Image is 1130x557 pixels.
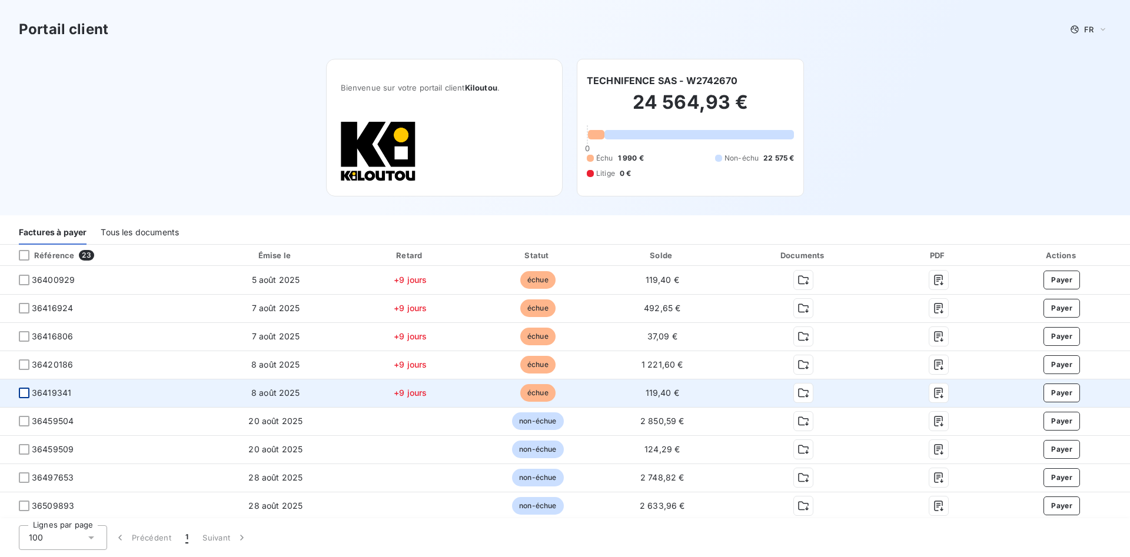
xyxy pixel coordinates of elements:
button: Payer [1043,327,1080,346]
span: non-échue [512,441,563,458]
button: Payer [1043,355,1080,374]
div: PDF [886,249,992,261]
span: Bienvenue sur votre portail client . [341,83,548,92]
div: Tous les documents [101,220,179,245]
h3: Portail client [19,19,108,40]
div: Référence [9,250,74,261]
button: Payer [1043,496,1080,515]
span: 37,09 € [647,331,677,341]
span: Échu [596,153,613,164]
span: 36419341 [32,387,71,399]
span: 7 août 2025 [252,303,300,313]
span: +9 jours [394,303,427,313]
span: 36459509 [32,443,74,455]
span: 1 221,60 € [642,359,683,369]
span: 7 août 2025 [252,331,300,341]
span: 36416924 [32,302,73,314]
span: 36400929 [32,274,75,286]
span: +9 jours [394,388,427,398]
span: 28 août 2025 [248,501,303,511]
div: Actions [996,249,1128,261]
div: Solde [603,249,722,261]
span: 28 août 2025 [248,472,303,482]
span: non-échue [512,497,563,515]
button: Payer [1043,299,1080,318]
span: Non-échu [724,153,759,164]
span: Litige [596,168,615,179]
span: échue [520,299,556,317]
button: Payer [1043,440,1080,459]
div: Statut [477,249,599,261]
button: Payer [1043,271,1080,289]
span: Kiloutou [465,83,497,92]
span: 2 850,59 € [640,416,684,426]
span: 36459504 [32,415,74,427]
span: échue [520,384,556,402]
div: Émise le [208,249,344,261]
span: 8 août 2025 [251,388,300,398]
button: Payer [1043,412,1080,431]
span: 2 633,96 € [640,501,685,511]
span: 8 août 2025 [251,359,300,369]
div: Factures à payer [19,220,87,245]
span: échue [520,271,556,289]
div: Documents [726,249,881,261]
span: non-échue [512,469,563,486]
span: FR [1084,25,1094,34]
span: +9 jours [394,359,427,369]
span: non-échue [512,412,563,430]
button: Payer [1043,383,1080,402]
img: Company logo [341,121,416,182]
span: 36497653 [32,472,74,483]
div: Retard [348,249,473,261]
h2: 24 564,93 € [587,91,794,126]
span: 119,40 € [646,388,679,398]
span: 119,40 € [646,275,679,285]
span: 22 575 € [763,153,794,164]
span: +9 jours [394,331,427,341]
span: 23 [79,250,94,261]
span: échue [520,328,556,345]
span: 0 [585,144,590,153]
span: échue [520,356,556,373]
span: 36420186 [32,359,73,371]
span: 2 748,82 € [640,472,684,482]
span: 100 [29,532,43,543]
h6: TECHNIFENCE SAS - W2742670 [587,74,737,88]
span: 36416806 [32,331,73,342]
span: 1 [185,532,188,543]
span: 5 août 2025 [252,275,300,285]
span: 20 août 2025 [248,444,303,454]
span: 1 990 € [618,153,644,164]
span: 20 août 2025 [248,416,303,426]
button: Précédent [107,525,178,550]
span: 124,29 € [644,444,680,454]
span: 36509893 [32,500,74,512]
button: Payer [1043,468,1080,487]
button: Suivant [195,525,255,550]
span: +9 jours [394,275,427,285]
button: 1 [178,525,195,550]
span: 0 € [620,168,631,179]
span: 492,65 € [644,303,680,313]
